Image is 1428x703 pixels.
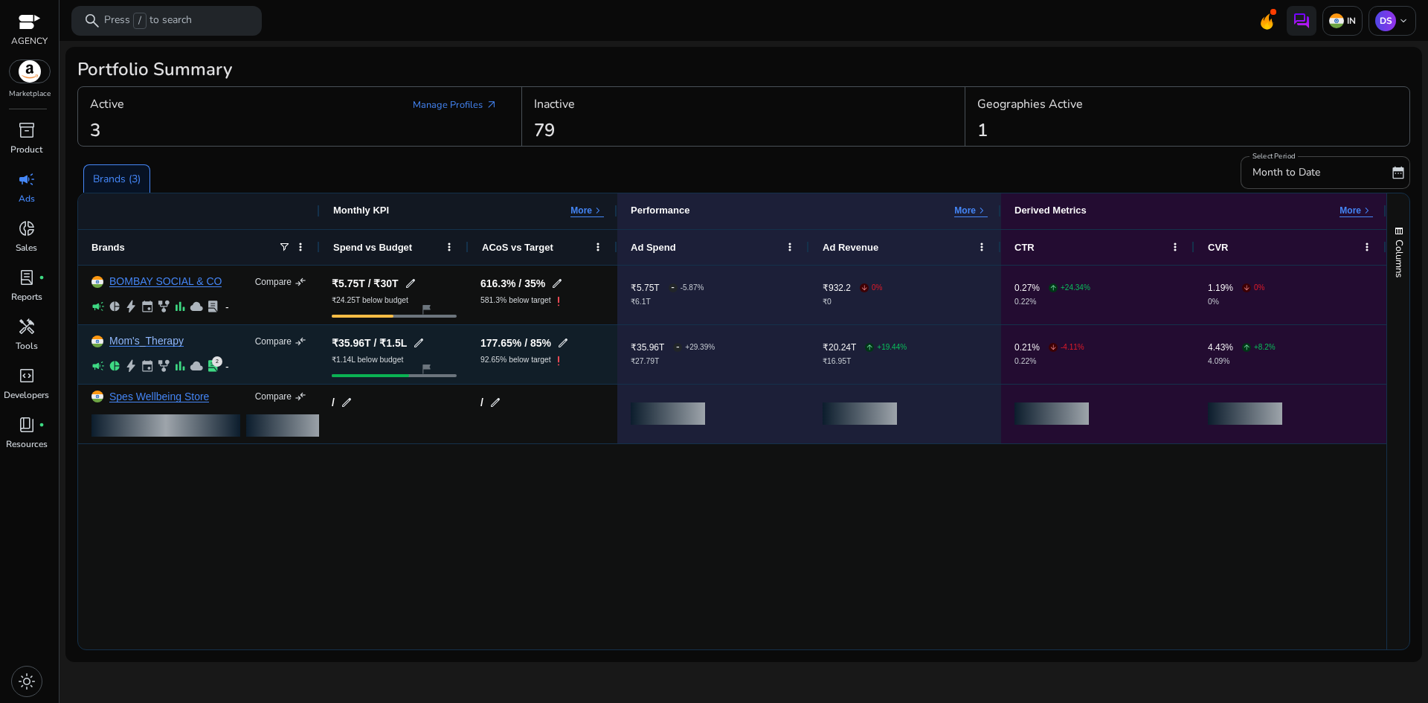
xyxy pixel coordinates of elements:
[592,205,604,216] span: keyboard_arrow_right
[1208,343,1233,352] p: 4.43%
[16,339,38,353] p: Tools
[480,397,483,408] h5: /
[91,391,103,402] img: in.svg
[489,397,501,408] span: edit
[551,353,566,368] span: exclamation
[39,422,45,428] span: fiber_manual_record
[11,290,42,304] p: Reports
[823,242,878,253] span: Ad Revenue
[332,356,403,364] p: ₹1.14L below budget
[18,269,36,286] span: lab_profile
[91,359,105,373] span: campaign
[1208,242,1228,253] span: CVR
[173,300,187,313] span: bar_chart
[1049,284,1057,292] span: arrow_upward
[124,300,138,313] span: bolt
[1208,402,1282,425] div: loading
[413,337,425,349] span: edit
[405,277,416,289] span: edit
[206,300,219,313] span: lab_profile
[1339,205,1361,216] p: More
[109,391,209,402] a: Spes Wellbeing Store
[1014,298,1090,306] p: 0.22%
[1398,15,1409,27] span: keyboard_arrow_down
[671,272,675,303] span: -
[480,356,551,364] p: 92.65% below target
[1254,284,1264,292] p: 0%
[1014,242,1035,253] span: CTR
[10,60,50,83] img: amazon.svg
[401,92,509,118] a: Manage Profiles
[18,367,36,385] span: code_blocks
[1252,151,1295,161] mat-label: Select Period
[212,356,222,367] div: 2
[1208,358,1276,365] p: 4.09%
[90,120,100,141] h2: 3
[255,276,292,288] p: Compare
[1344,15,1356,27] p: IN
[1375,10,1396,31] p: DS
[420,304,432,315] span: flag_2
[206,359,219,373] span: lab_profile
[108,300,121,313] span: pie_chart
[631,205,689,217] div: Performance
[480,338,551,348] h5: 177.65% / 85%
[557,337,569,349] span: edit
[631,402,705,425] div: loading
[295,276,306,288] span: compare_arrows
[332,297,408,304] p: ₹24.25T below budget
[18,170,36,188] span: campaign
[631,298,704,306] p: ₹6.1T
[631,358,715,365] p: ₹27.79T
[332,278,399,289] h5: ₹5.75T / ₹30T
[341,397,353,408] span: edit
[676,332,680,362] span: -
[1014,205,1087,217] div: Derived Metrics
[141,359,154,373] span: event
[18,121,36,139] span: inventory_2
[1243,344,1250,351] span: arrow_upward
[420,363,432,375] span: flag_2
[551,277,563,289] span: edit
[157,300,170,313] span: family_history
[480,278,545,289] h5: 616.3% / 35%
[1208,283,1233,292] p: 1.19%
[77,59,1410,80] h2: Portfolio Summary
[91,414,240,437] div: loading
[246,414,321,437] div: loading
[133,13,147,29] span: /
[1061,344,1084,351] p: -4.11%
[482,242,553,253] span: ACoS vs Target
[1329,13,1344,28] img: in.svg
[295,391,306,402] span: compare_arrows
[91,336,103,347] img: in.svg
[877,344,907,351] p: +19.44%
[255,391,292,402] p: Compare
[93,171,141,187] p: Brands (3)
[9,89,51,100] p: Marketplace
[39,275,45,280] span: fiber_manual_record
[1392,240,1406,277] span: Columns
[4,388,49,402] p: Developers
[631,343,664,352] p: ₹35.96T
[977,120,988,141] h2: 1
[90,97,124,112] h4: Active
[534,120,555,141] h2: 79
[823,358,907,365] p: ₹16.95T
[1208,298,1264,306] p: 0%
[333,242,412,253] span: Spend vs Budget
[685,344,715,351] p: +29.39%
[332,397,335,408] h5: /
[861,284,868,292] span: arrow_downward
[295,336,306,347] span: compare_arrows
[1014,402,1089,425] div: loading
[190,300,203,313] span: cloud
[141,300,154,313] span: event
[823,343,856,352] p: ₹20.24T
[1061,284,1090,292] p: +24.34%
[104,13,192,29] p: Press to search
[91,300,105,313] span: campaign
[480,297,551,304] p: 581.3% below target
[332,338,407,348] h5: ₹35.96T / ₹1.5L
[173,359,187,373] span: bar_chart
